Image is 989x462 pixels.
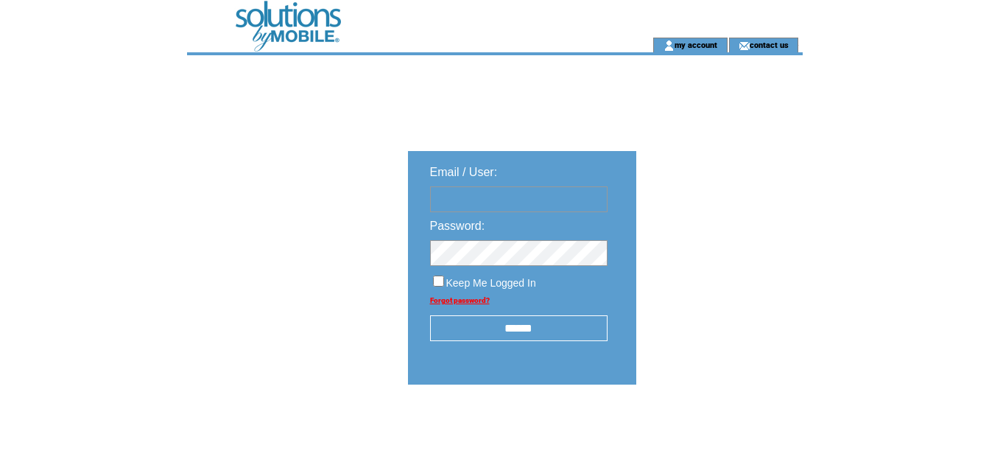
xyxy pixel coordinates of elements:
[430,296,490,304] a: Forgot password?
[430,220,485,232] span: Password:
[430,166,498,178] span: Email / User:
[664,40,675,52] img: account_icon.gif;jsessionid=298E813963EAC92908945E67880F7D49
[675,40,717,49] a: my account
[679,421,753,440] img: transparent.png;jsessionid=298E813963EAC92908945E67880F7D49
[739,40,750,52] img: contact_us_icon.gif;jsessionid=298E813963EAC92908945E67880F7D49
[750,40,789,49] a: contact us
[446,277,536,289] span: Keep Me Logged In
